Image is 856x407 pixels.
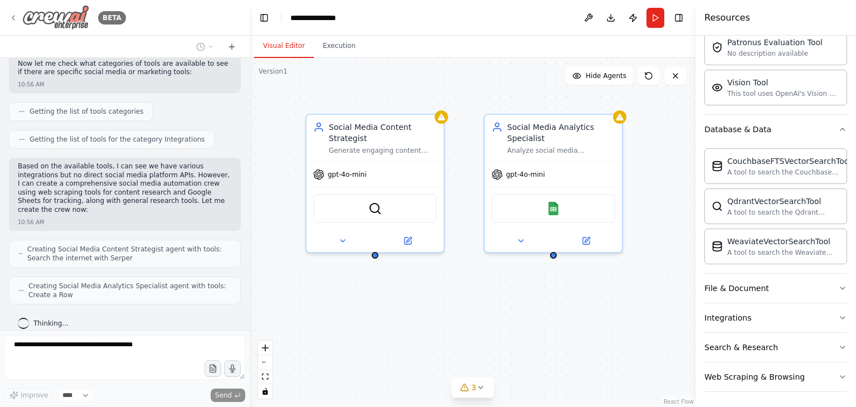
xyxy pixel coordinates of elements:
img: Google Sheets [547,202,560,215]
div: Vision Tool [727,77,840,88]
div: Analyze social media engagement metrics and performance data to identify optimal posting times an... [507,146,615,155]
button: Execution [314,35,364,58]
div: QdrantVectorSearchTool [727,196,840,207]
nav: breadcrumb [290,12,346,23]
button: Integrations [704,303,847,332]
button: 3 [451,377,494,398]
button: Switch to previous chat [192,40,218,54]
div: File & Document [704,283,769,294]
div: 10:56 AM [18,80,44,89]
div: Social Media Analytics Specialist [507,122,615,144]
div: A tool to search the Qdrant database for relevant information on internal documents. [727,208,840,217]
img: SerperDevTool [368,202,382,215]
button: Visual Editor [254,35,314,58]
div: Patronus Evaluation Tool [727,37,823,48]
button: File & Document [704,274,847,303]
button: Database & Data [704,115,847,144]
button: Start a new chat [223,40,241,54]
div: CouchbaseFTSVectorSearchTool [727,156,851,167]
img: PatronusEvalTool [712,42,723,53]
div: This tool uses OpenAI's Vision API to describe the contents of an image. [727,89,840,98]
button: Search & Research [704,333,847,362]
button: fit view [258,370,273,384]
div: Database & Data [704,144,847,273]
button: Click to speak your automation idea [224,360,241,377]
div: Version 1 [259,67,288,76]
span: Thinking... [33,319,69,328]
button: zoom out [258,355,273,370]
img: CouchbaseFTSVectorSearchTool [712,161,723,172]
div: Social Media Content StrategistGenerate engaging content ideas based on trending topics in {indus... [305,114,445,253]
img: QdrantVectorSearchTool [712,201,723,212]
div: React Flow controls [258,341,273,399]
div: Social Media Analytics SpecialistAnalyze social media engagement metrics and performance data to ... [484,114,623,253]
span: Getting the list of tools for the category Integrations [30,135,205,144]
span: Send [215,391,232,400]
div: Database & Data [704,124,771,135]
span: Creating Social Media Content Strategist agent with tools: Search the internet with Serper [27,245,231,263]
div: BETA [98,11,126,25]
img: Logo [22,5,89,30]
img: VisionTool [712,82,723,93]
p: Based on the available tools, I can see we have various integrations but no direct social media p... [18,162,232,215]
button: toggle interactivity [258,384,273,399]
div: No description available [727,49,823,58]
div: A tool to search the Weaviate database for relevant information on internal documents. [727,248,840,257]
img: WeaviateVectorSearchTool [712,241,723,252]
span: Getting the list of tools categories [30,107,143,116]
button: zoom in [258,341,273,355]
span: Improve [21,391,48,400]
div: Web Scraping & Browsing [704,371,805,382]
button: Hide left sidebar [256,10,272,26]
a: React Flow attribution [664,399,694,405]
button: Open in side panel [376,234,439,248]
button: Web Scraping & Browsing [704,362,847,391]
button: Upload files [205,360,221,377]
span: 3 [471,382,476,393]
p: Now let me check what categories of tools are available to see if there are specific social media... [18,60,232,77]
span: gpt-4o-mini [328,170,367,179]
h4: Resources [704,11,750,25]
button: Send [211,389,245,402]
div: Social Media Content Strategist [329,122,437,144]
span: gpt-4o-mini [506,170,545,179]
div: 10:56 AM [18,218,44,226]
div: A tool to search the Couchbase database for relevant information on internal documents. [727,168,851,177]
span: Hide Agents [586,71,626,80]
span: Creating Social Media Analytics Specialist agent with tools: Create a Row [28,282,231,299]
button: Hide right sidebar [671,10,687,26]
div: Integrations [704,312,751,323]
div: Generate engaging content ideas based on trending topics in {industry} and create a content calen... [329,146,437,155]
button: Hide Agents [566,67,633,85]
button: Improve [4,388,53,403]
button: Open in side panel [555,234,617,248]
div: WeaviateVectorSearchTool [727,236,840,247]
div: Search & Research [704,342,778,353]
